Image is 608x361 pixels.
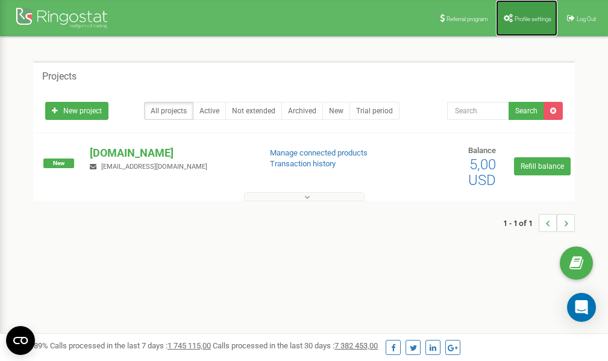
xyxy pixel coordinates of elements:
[270,159,336,168] a: Transaction history
[50,341,211,350] span: Calls processed in the last 7 days :
[42,71,77,82] h5: Projects
[514,157,571,175] a: Refill balance
[101,163,207,171] span: [EMAIL_ADDRESS][DOMAIN_NAME]
[468,156,496,189] span: 5,00 USD
[225,102,282,120] a: Not extended
[349,102,400,120] a: Trial period
[6,326,35,355] button: Open CMP widget
[193,102,226,120] a: Active
[503,202,575,244] nav: ...
[144,102,193,120] a: All projects
[90,145,250,161] p: [DOMAIN_NAME]
[213,341,378,350] span: Calls processed in the last 30 days :
[168,341,211,350] u: 1 745 115,00
[322,102,350,120] a: New
[270,148,368,157] a: Manage connected products
[503,214,539,232] span: 1 - 1 of 1
[447,16,488,22] span: Referral program
[43,159,74,168] span: New
[515,16,551,22] span: Profile settings
[567,293,596,322] div: Open Intercom Messenger
[45,102,108,120] a: New project
[468,146,496,155] span: Balance
[577,16,596,22] span: Log Out
[509,102,544,120] button: Search
[281,102,323,120] a: Archived
[447,102,509,120] input: Search
[334,341,378,350] u: 7 382 453,00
